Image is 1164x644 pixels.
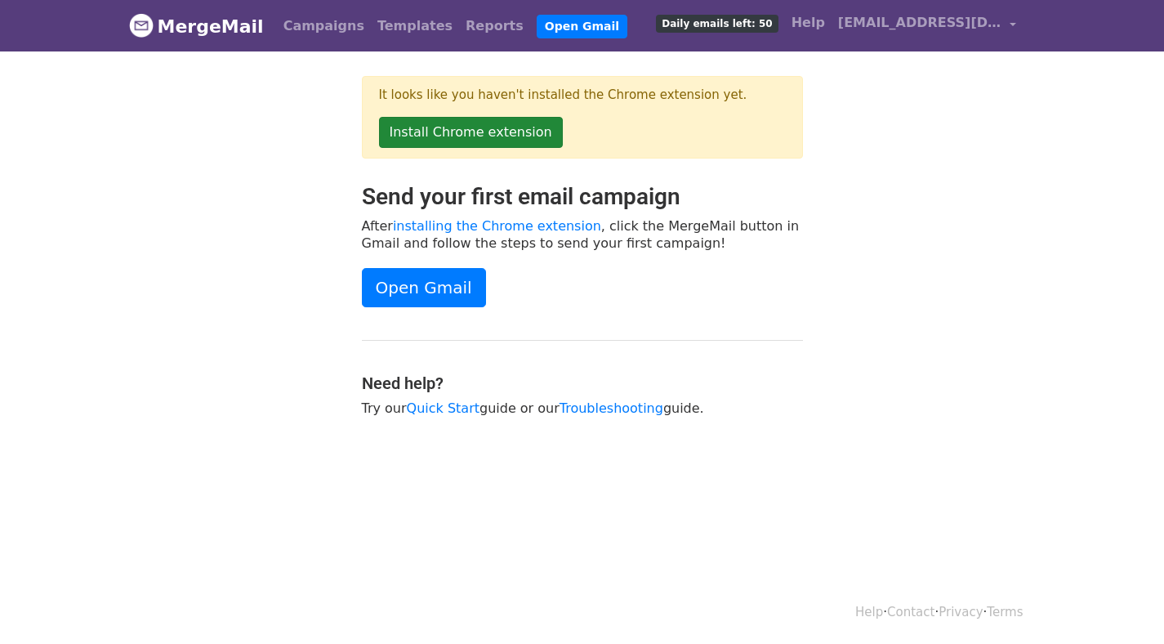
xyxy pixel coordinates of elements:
[393,218,601,234] a: installing the Chrome extension
[371,10,459,42] a: Templates
[459,10,530,42] a: Reports
[379,87,786,104] p: It looks like you haven't installed the Chrome extension yet.
[407,400,479,416] a: Quick Start
[832,7,1023,45] a: [EMAIL_ADDRESS][DOMAIN_NAME]
[987,605,1023,619] a: Terms
[1082,566,1164,644] iframe: Chat Widget
[362,400,803,417] p: Try our guide or our guide.
[379,117,563,148] a: Install Chrome extension
[939,605,983,619] a: Privacy
[649,7,784,39] a: Daily emails left: 50
[362,217,803,252] p: After , click the MergeMail button in Gmail and follow the steps to send your first campaign!
[129,9,264,43] a: MergeMail
[129,13,154,38] img: MergeMail logo
[362,268,486,307] a: Open Gmail
[537,15,627,38] a: Open Gmail
[277,10,371,42] a: Campaigns
[560,400,663,416] a: Troubleshooting
[838,13,1001,33] span: [EMAIL_ADDRESS][DOMAIN_NAME]
[887,605,934,619] a: Contact
[656,15,778,33] span: Daily emails left: 50
[785,7,832,39] a: Help
[362,183,803,211] h2: Send your first email campaign
[855,605,883,619] a: Help
[362,373,803,393] h4: Need help?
